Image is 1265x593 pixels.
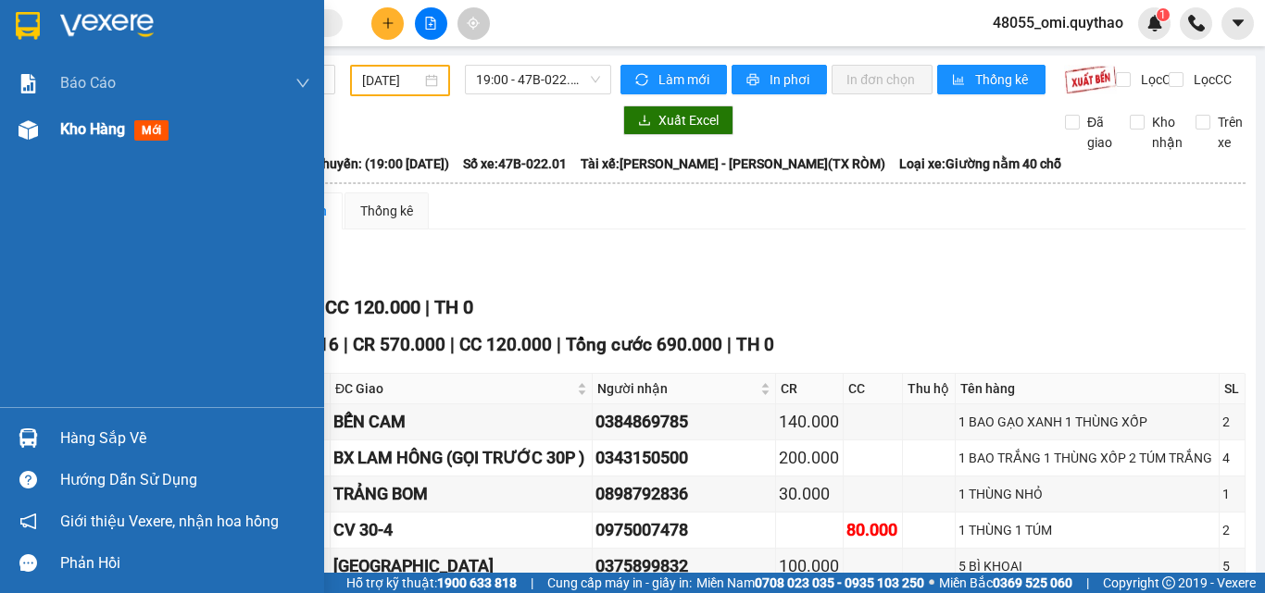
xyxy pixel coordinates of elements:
[1220,374,1245,404] th: SL
[1188,15,1205,31] img: phone-icon
[755,575,924,590] strong: 0708 023 035 - 0935 103 250
[899,154,1061,174] span: Loại xe: Giường nằm 40 chỗ
[335,378,573,399] span: ĐC Giao
[732,65,827,94] button: printerIn phơi
[779,409,840,435] div: 140.000
[325,296,420,318] span: CC 120.000
[958,412,1217,432] div: 1 BAO GẠO XANH 1 THÙNG XỐP
[779,481,840,507] div: 30.000
[638,114,651,129] span: download
[434,296,473,318] span: TH 0
[779,445,840,471] div: 200.000
[779,553,840,579] div: 100.000
[1064,65,1117,94] img: 9k=
[939,573,1072,593] span: Miền Bắc
[295,76,310,91] span: down
[727,334,732,355] span: |
[415,7,447,40] button: file-add
[371,7,404,40] button: plus
[1210,112,1250,153] span: Trên xe
[1133,69,1182,90] span: Lọc CR
[597,378,757,399] span: Người nhận
[658,69,712,90] span: Làm mới
[1080,112,1120,153] span: Đã giao
[424,17,437,30] span: file-add
[463,154,567,174] span: Số xe: 47B-022.01
[1222,448,1241,468] div: 4
[978,11,1138,34] span: 48055_omi.quythao
[746,73,762,88] span: printer
[844,374,902,404] th: CC
[929,579,934,587] span: ⚪️
[60,71,116,94] span: Báo cáo
[620,65,727,94] button: syncLàm mới
[958,448,1217,468] div: 1 BAO TRẮNG 1 THÙNG XỐP 2 TÚM TRẮNG
[1221,7,1254,40] button: caret-down
[993,575,1072,590] strong: 0369 525 060
[1186,69,1234,90] span: Lọc CC
[952,73,968,88] span: bar-chart
[958,556,1217,576] div: 5 BÌ KHOAI
[425,296,430,318] span: |
[581,154,885,174] span: Tài xế: [PERSON_NAME] - [PERSON_NAME](TX RÒM)
[776,374,844,404] th: CR
[658,110,719,130] span: Xuất Excel
[846,517,898,543] div: 80.000
[333,553,589,579] div: [GEOGRAPHIC_DATA]
[60,466,310,494] div: Hướng dẫn sử dụng
[1157,8,1170,21] sup: 1
[437,575,517,590] strong: 1900 633 818
[19,513,37,530] span: notification
[1086,573,1089,593] span: |
[60,425,310,452] div: Hàng sắp về
[937,65,1046,94] button: bar-chartThống kê
[476,66,600,93] span: 19:00 - 47B-022.01
[353,334,445,355] span: CR 570.000
[346,573,517,593] span: Hỗ trợ kỹ thuật:
[595,553,772,579] div: 0375899832
[1145,112,1190,153] span: Kho nhận
[832,65,933,94] button: In đơn chọn
[467,17,480,30] span: aim
[958,520,1217,540] div: 1 THÙNG 1 TÚM
[19,428,38,448] img: warehouse-icon
[19,74,38,93] img: solution-icon
[459,334,552,355] span: CC 120.000
[736,334,774,355] span: TH 0
[566,334,722,355] span: Tổng cước 690.000
[362,70,421,91] input: 22/12/2024
[958,484,1217,504] div: 1 THÙNG NHỎ
[333,409,589,435] div: BẾN CAM
[360,201,413,221] div: Thống kê
[1222,412,1241,432] div: 2
[635,73,651,88] span: sync
[16,12,40,40] img: logo-vxr
[344,334,348,355] span: |
[770,69,812,90] span: In phơi
[450,334,455,355] span: |
[903,374,956,404] th: Thu hộ
[333,481,589,507] div: TRẢNG BOM
[531,573,533,593] span: |
[1222,520,1241,540] div: 2
[19,120,38,140] img: warehouse-icon
[595,481,772,507] div: 0898792836
[60,550,310,577] div: Phản hồi
[1159,8,1166,21] span: 1
[19,554,37,572] span: message
[595,445,772,471] div: 0343150500
[60,510,279,533] span: Giới thiệu Vexere, nhận hoa hồng
[1162,576,1175,589] span: copyright
[382,17,395,30] span: plus
[314,154,449,174] span: Chuyến: (19:00 [DATE])
[134,120,169,141] span: mới
[557,334,561,355] span: |
[547,573,692,593] span: Cung cấp máy in - giấy in:
[457,7,490,40] button: aim
[1222,484,1241,504] div: 1
[595,409,772,435] div: 0384869785
[19,471,37,488] span: question-circle
[60,120,125,138] span: Kho hàng
[696,573,924,593] span: Miền Nam
[1146,15,1163,31] img: icon-new-feature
